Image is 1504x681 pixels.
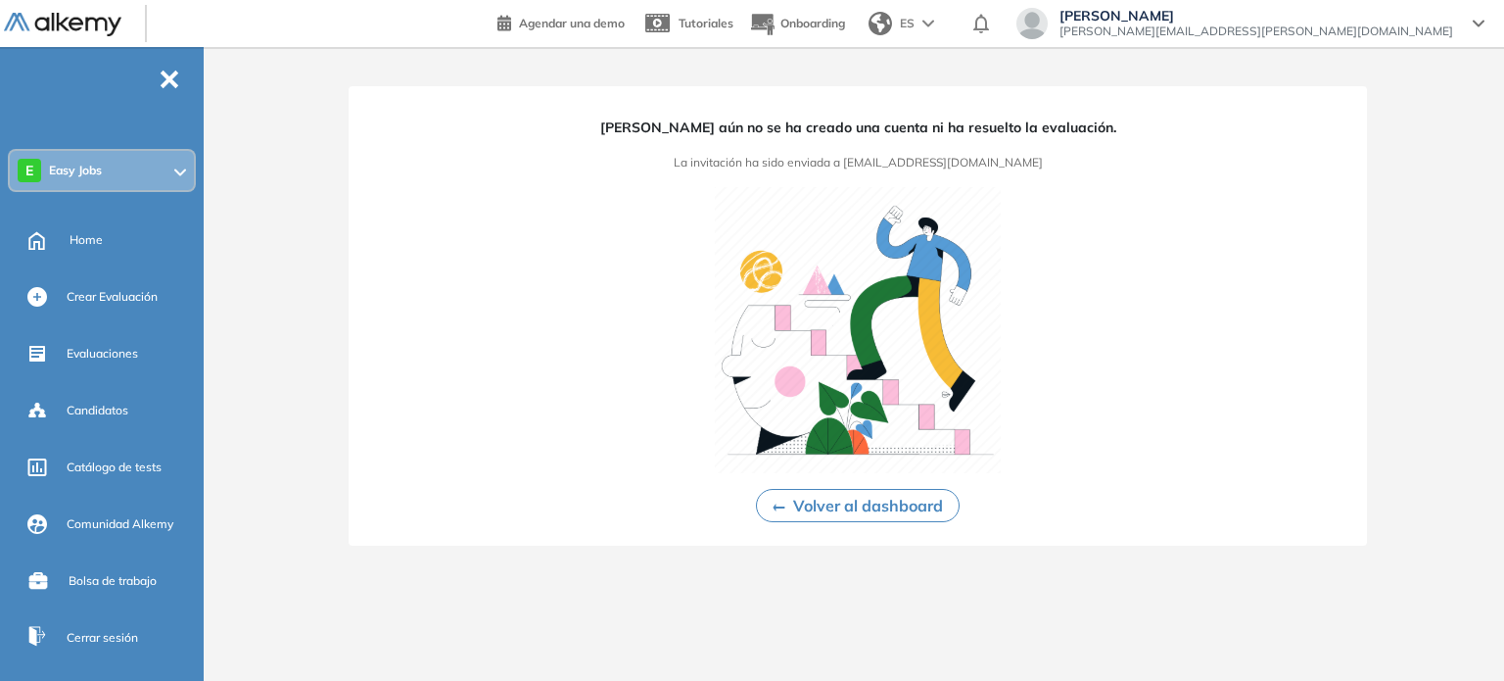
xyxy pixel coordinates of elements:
[67,345,138,363] span: Evaluaciones
[749,3,845,45] button: Onboarding
[67,629,138,647] span: Cerrar sesión
[67,288,158,306] span: Crear Evaluación
[519,16,625,30] span: Agendar una demo
[67,515,173,533] span: Comunidad Alkemy
[600,118,1116,138] span: [PERSON_NAME] aún no se ha creado una cuenta ni ha resuelto la evaluación.
[497,10,625,33] a: Agendar una demo
[1059,8,1453,24] span: [PERSON_NAME]
[1059,24,1453,39] span: [PERSON_NAME][EMAIL_ADDRESS][PERSON_NAME][DOMAIN_NAME]
[69,572,157,590] span: Bolsa de trabajo
[756,489,960,522] button: Volver al dashboard
[4,13,121,37] img: Logo
[780,16,845,30] span: Onboarding
[49,163,102,178] span: Easy Jobs
[773,504,785,511] img: Ícono de flecha
[67,402,128,419] span: Candidatos
[900,15,915,32] span: ES
[679,16,733,30] span: Tutoriales
[1406,587,1504,681] iframe: Chat Widget
[25,163,33,178] span: E
[922,20,934,27] img: arrow
[869,12,892,35] img: world
[1406,587,1504,681] div: Widget de chat
[70,231,103,249] span: Home
[67,459,162,476] span: Catálogo de tests
[674,154,1043,171] span: La invitación ha sido enviada a [EMAIL_ADDRESS][DOMAIN_NAME]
